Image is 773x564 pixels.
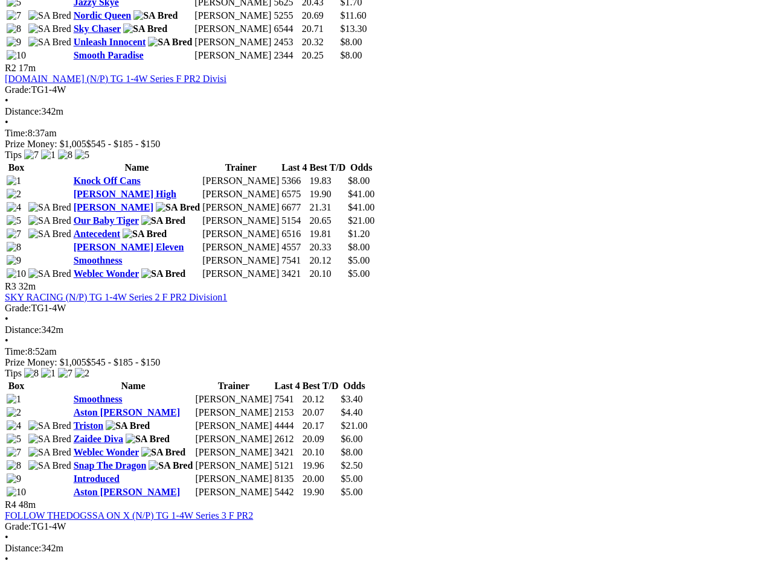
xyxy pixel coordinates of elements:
div: 342m [5,543,768,554]
img: SA Bred [141,268,185,279]
a: [DOMAIN_NAME] (N/P) TG 1-4W Series F PR2 Divisi [5,74,226,84]
span: $41.00 [348,202,374,212]
div: TG1-4W [5,521,768,532]
td: 5255 [273,10,300,22]
div: 342m [5,106,768,117]
img: SA Bred [149,460,193,471]
span: Tips [5,150,22,160]
img: 10 [7,487,26,498]
td: 21.31 [309,201,347,214]
th: Odds [340,380,368,392]
td: [PERSON_NAME] [202,228,280,240]
span: $2.50 [341,460,362,471]
td: 20.12 [302,393,339,405]
img: SA Bred [106,420,150,431]
span: Distance: [5,543,41,553]
img: 9 [7,474,21,484]
a: Smooth Paradise [74,50,144,60]
span: Tips [5,368,22,378]
img: SA Bred [28,420,71,431]
img: SA Bred [126,434,170,445]
td: [PERSON_NAME] [194,433,272,445]
span: Grade: [5,84,31,95]
img: 8 [7,24,21,34]
td: [PERSON_NAME] [194,49,272,62]
img: 1 [41,368,56,379]
img: 1 [7,176,21,186]
a: Triston [74,420,103,431]
span: • [5,532,8,542]
span: • [5,554,8,564]
span: 32m [19,281,36,291]
span: $5.00 [341,474,362,484]
img: SA Bred [123,229,167,239]
th: Last 4 [281,162,307,174]
img: SA Bred [28,447,71,458]
td: 19.96 [302,460,339,472]
img: SA Bred [148,37,192,48]
img: 7 [58,368,72,379]
img: SA Bred [28,202,71,213]
img: 2 [75,368,89,379]
img: 5 [7,215,21,226]
div: 8:52am [5,346,768,357]
td: 20.17 [302,420,339,432]
img: SA Bred [156,202,200,213]
td: [PERSON_NAME] [194,10,272,22]
td: 5121 [274,460,301,472]
img: 7 [24,150,39,160]
td: 20.33 [309,241,347,253]
a: Aston [PERSON_NAME] [74,487,180,497]
img: SA Bred [28,434,71,445]
img: SA Bred [28,24,71,34]
td: 20.09 [302,433,339,445]
td: [PERSON_NAME] [202,215,280,227]
td: 19.83 [309,175,347,187]
td: 5366 [281,175,307,187]
div: Prize Money: $1,005 [5,357,768,368]
td: [PERSON_NAME] [194,473,272,485]
td: 7541 [274,393,301,405]
span: • [5,95,8,106]
td: [PERSON_NAME] [194,446,272,458]
a: Antecedent [74,229,120,239]
th: Best T/D [309,162,347,174]
td: 6516 [281,228,307,240]
span: Time: [5,346,28,356]
span: • [5,117,8,127]
span: $8.00 [341,447,362,457]
img: 2 [7,189,21,200]
img: SA Bred [28,229,71,239]
span: $13.30 [340,24,367,34]
td: [PERSON_NAME] [202,241,280,253]
td: 4444 [274,420,301,432]
img: SA Bred [28,10,71,21]
td: 3421 [274,446,301,458]
span: Time: [5,128,28,138]
span: $5.00 [348,268,370,279]
span: $8.00 [340,50,362,60]
div: TG1-4W [5,303,768,314]
td: 19.81 [309,228,347,240]
span: $3.40 [341,394,362,404]
a: Smoothness [74,255,123,265]
td: [PERSON_NAME] [194,460,272,472]
th: Name [73,380,194,392]
img: SA Bred [28,460,71,471]
td: 20.10 [302,446,339,458]
th: Best T/D [302,380,339,392]
span: $5.00 [348,255,370,265]
img: 1 [41,150,56,160]
span: $5.00 [341,487,362,497]
a: Zaidee Diva [74,434,123,444]
img: 9 [7,255,21,266]
span: Distance: [5,106,41,116]
span: • [5,335,8,346]
div: TG1-4W [5,84,768,95]
a: Sky Chaser [74,24,121,34]
th: Trainer [194,380,272,392]
th: Last 4 [274,380,301,392]
img: 8 [58,150,72,160]
span: • [5,314,8,324]
td: 20.10 [309,268,347,280]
